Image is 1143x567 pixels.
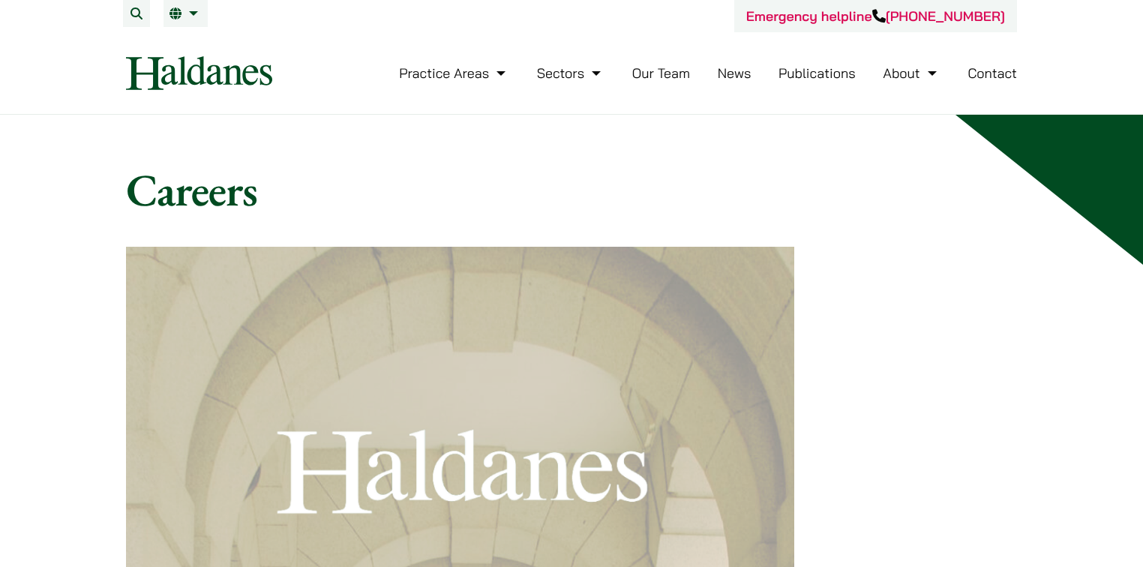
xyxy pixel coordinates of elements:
a: Our Team [632,64,690,82]
a: Sectors [537,64,604,82]
a: EN [169,7,202,19]
h1: Careers [126,163,1017,217]
img: Logo of Haldanes [126,56,272,90]
a: Contact [967,64,1017,82]
a: Publications [778,64,856,82]
a: About [883,64,940,82]
a: Practice Areas [399,64,509,82]
a: Emergency helpline[PHONE_NUMBER] [746,7,1005,25]
a: News [718,64,751,82]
